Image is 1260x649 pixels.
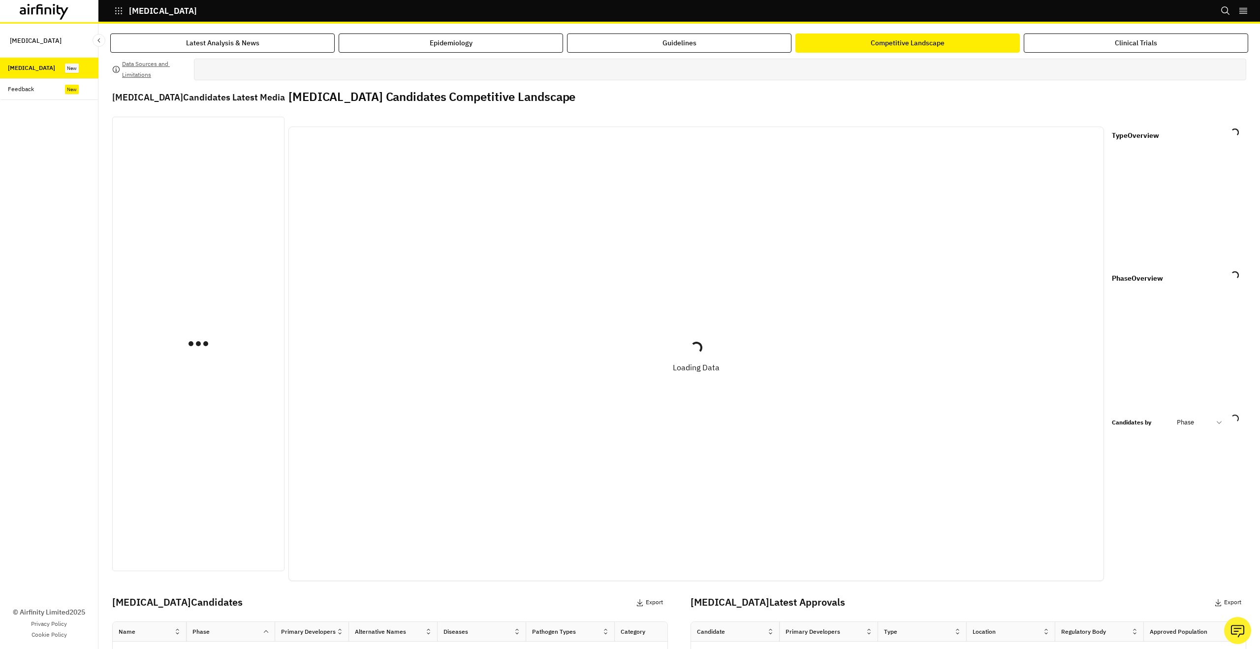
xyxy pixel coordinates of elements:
p: [MEDICAL_DATA] [129,6,197,15]
p: [MEDICAL_DATA] Latest Approvals [691,595,1246,610]
div: Category [621,627,645,636]
a: Privacy Policy [31,619,67,628]
button: Ask our analysts [1224,617,1251,644]
button: [MEDICAL_DATA] [114,2,197,19]
p: Loading Data [673,361,720,373]
button: Search [1221,2,1230,19]
div: Diseases [443,627,468,636]
button: Export [1214,595,1241,611]
div: Primary Developers [786,627,840,636]
div: Regulatory Body [1061,627,1106,636]
p: Export [646,599,663,606]
p: Data Sources and Limitations [122,59,186,80]
p: Type Overview [1112,130,1159,141]
h2: [MEDICAL_DATA] Candidates Competitive Landscape [288,90,575,104]
div: Pathogen Types [532,627,576,636]
div: New [65,85,79,94]
a: Cookie Policy [31,630,67,639]
div: Candidate [697,627,725,636]
div: Epidemiology [430,38,472,48]
p: [MEDICAL_DATA] Candidates [112,595,668,610]
button: Export [636,595,663,611]
div: Primary Developers [281,627,336,636]
div: Location [973,627,996,636]
button: Close Sidebar [93,34,105,47]
p: [MEDICAL_DATA] Candidates Latest Media [112,91,284,104]
div: New [65,64,79,73]
div: Latest Analysis & News [186,38,259,48]
div: Alternative Names [355,627,406,636]
div: Guidelines [662,38,696,48]
div: Feedback [8,85,34,94]
div: Name [119,627,135,636]
div: Type [884,627,897,636]
p: Export [1224,599,1241,606]
p: Candidates by [1112,418,1151,427]
p: [MEDICAL_DATA] [10,32,62,50]
p: Phase Overview [1112,273,1163,284]
div: Approved Population [1150,627,1207,636]
p: © Airfinity Limited 2025 [13,607,85,617]
div: Phase [192,627,210,636]
div: Competitive Landscape [871,38,945,48]
div: [MEDICAL_DATA] [8,64,55,72]
div: Clinical Trials [1115,38,1157,48]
